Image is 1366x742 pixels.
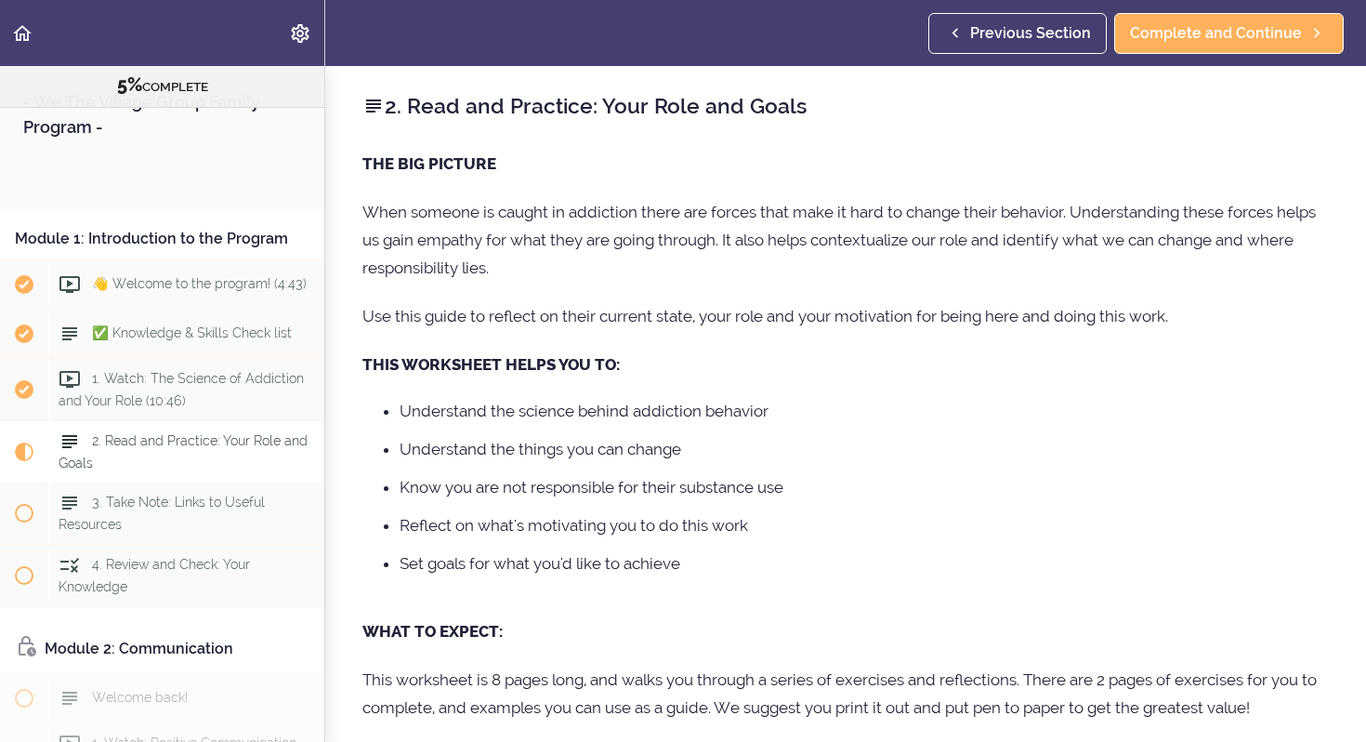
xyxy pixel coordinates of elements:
[362,154,496,173] strong: THE BIG PICTURE
[1130,22,1302,45] span: Complete and Continue
[362,355,620,374] strong: THIS WORKSHEET HELPS YOU TO:
[59,433,308,470] span: 2. Read and Practice: Your Role and Goals
[362,302,1329,330] p: Use this guide to reflect on their current state, your role and your motivation for being here an...
[400,551,1329,576] li: Set goals for what you'd like to achieve
[400,437,1329,461] li: Understand the things you can change
[59,371,304,407] span: 1. Watch: The Science of Addiction and Your Role (10:46)
[11,22,33,45] svg: Back to course curriculum
[400,399,1329,423] li: Understand the science behind addiction behavior
[289,22,311,45] svg: Settings Menu
[92,690,188,705] span: Welcome back!
[970,22,1091,45] span: Previous Section
[362,666,1329,722] p: This worksheet is 8 pages long, and walks you through a series of exercises and reflections. Ther...
[928,13,1107,54] a: Previous Section
[400,475,1329,499] li: Know you are not responsible for their substance use
[92,276,307,291] span: 👋 Welcome to the program! (4:43)
[1114,13,1344,54] a: Complete and Continue
[362,90,1329,122] h2: 2. Read and Practice: Your Role and Goals
[59,495,265,531] span: 3. Take Note: Links to Useful Resources
[59,557,250,593] span: 4. Review and Check: Your Knowledge
[362,198,1329,282] p: When someone is caught in addiction there are forces that make it hard to change their behavior. ...
[92,325,292,340] span: ✅ Knowledge & Skills Check list
[400,513,1329,537] li: Reflect on what's motivating you to do this work
[362,622,503,641] strong: WHAT TO EXPECT:
[117,73,142,96] span: 5%
[23,73,301,98] div: COMPLETE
